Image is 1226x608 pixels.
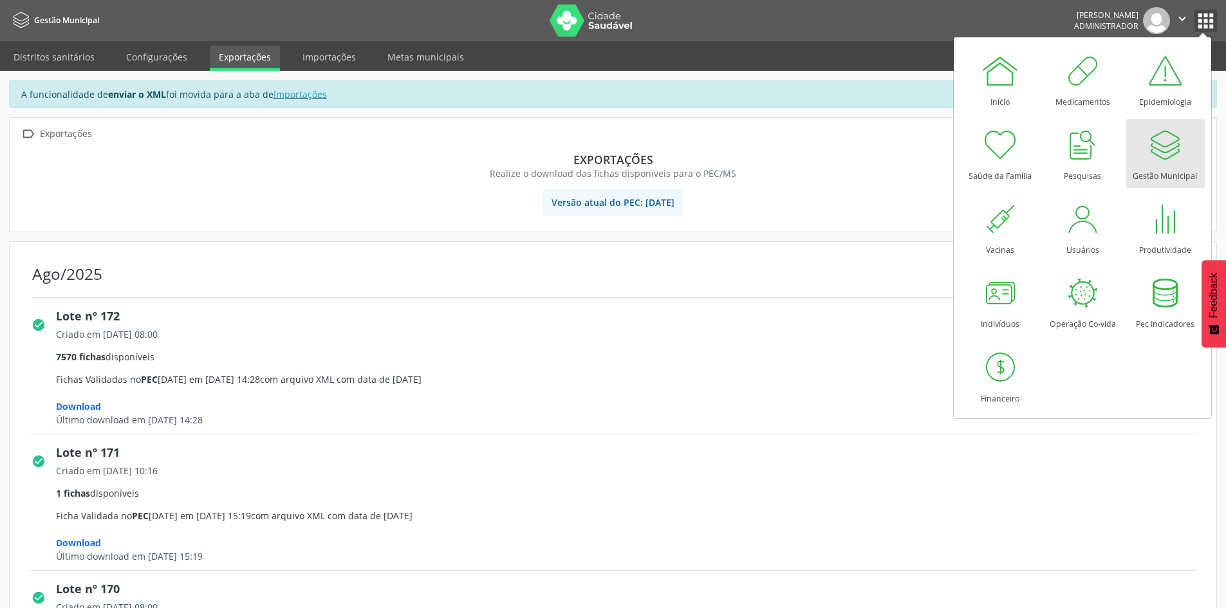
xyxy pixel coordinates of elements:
div: disponíveis [56,486,1205,500]
span: com arquivo XML com data de [DATE] [260,373,422,385]
span: PEC [141,373,158,385]
div: A funcionalidade de foi movida para a aba de [9,80,1217,108]
div: Criado em [DATE] 08:00 [56,327,1205,341]
div: Ago/2025 [32,264,102,283]
span: 7570 fichas [56,351,106,363]
a: Pesquisas [1043,119,1122,188]
a: Indivíduos [961,267,1040,336]
a: Medicamentos [1043,45,1122,114]
a: Produtividade [1126,193,1205,262]
div: Criado em [DATE] 10:16 [56,464,1205,477]
div: Último download em [DATE] 14:28 [56,413,1205,427]
i:  [19,125,37,143]
i: check_circle [32,454,46,468]
i:  [1175,12,1189,26]
div: Lote nº 170 [56,580,1205,598]
a: Importações [274,88,327,100]
div: [PERSON_NAME] [1074,10,1138,21]
div: Lote nº 172 [56,308,1205,325]
a: Metas municipais [378,46,473,68]
a: Operação Co-vida [1043,267,1122,336]
a: Configurações [117,46,196,68]
a: Exportações [210,46,280,71]
a: Saúde da Família [961,119,1040,188]
strong: enviar o XML [108,88,166,100]
span: Administrador [1074,21,1138,32]
div: Último download em [DATE] 15:19 [56,549,1205,563]
span: Versão atual do PEC: [DATE] [543,189,683,216]
div: Realize o download das fichas disponíveis para o PEC/MS [28,167,1198,180]
span: com arquivo XML com data de [DATE] [251,510,413,522]
img: img [1143,7,1170,34]
span: Download [56,400,101,412]
div: Lote nº 171 [56,444,1205,461]
a: Usuários [1043,193,1122,262]
div: Exportações [28,152,1198,167]
span: Ficha Validada no [DATE] em [DATE] 15:19 [56,464,1205,563]
a: Gestão Municipal [1126,119,1205,188]
a: Vacinas [961,193,1040,262]
span: Gestão Municipal [34,15,99,26]
a: Pec Indicadores [1126,267,1205,336]
a: Início [961,45,1040,114]
a: Distritos sanitários [5,46,104,68]
button: Feedback - Mostrar pesquisa [1202,260,1226,347]
span: Fichas Validadas no [DATE] em [DATE] 14:28 [56,327,1205,427]
span: PEC [132,510,149,522]
button: apps [1194,10,1217,32]
a: Importações [293,46,365,68]
button:  [1170,7,1194,34]
a: Epidemiologia [1126,45,1205,114]
a: Financeiro [961,342,1040,410]
div: Exportações [37,125,94,143]
a:  Exportações [19,125,94,143]
i: check_circle [32,318,46,332]
span: 1 fichas [56,487,90,499]
a: Gestão Municipal [9,10,99,31]
span: Download [56,537,101,549]
div: disponíveis [56,350,1205,364]
span: Feedback [1208,273,1220,318]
